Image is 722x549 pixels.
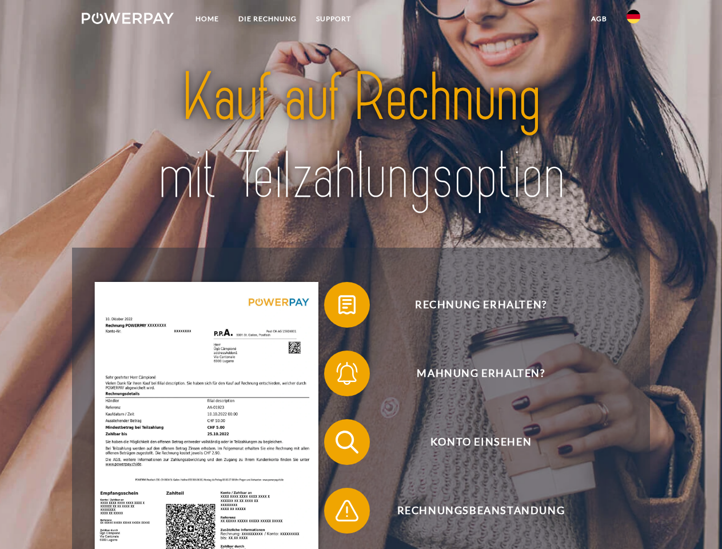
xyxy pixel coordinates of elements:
a: agb [581,9,617,29]
a: Home [186,9,229,29]
button: Rechnung erhalten? [324,282,621,328]
img: de [627,10,640,23]
img: qb_bell.svg [333,359,361,388]
span: Mahnung erhalten? [341,351,621,396]
a: DIE RECHNUNG [229,9,306,29]
img: qb_search.svg [333,428,361,456]
button: Mahnung erhalten? [324,351,621,396]
img: logo-powerpay-white.svg [82,13,174,24]
a: SUPPORT [306,9,361,29]
button: Konto einsehen [324,419,621,465]
img: qb_bill.svg [333,291,361,319]
span: Rechnung erhalten? [341,282,621,328]
img: title-powerpay_de.svg [109,55,613,219]
button: Rechnungsbeanstandung [324,488,621,534]
span: Rechnungsbeanstandung [341,488,621,534]
span: Konto einsehen [341,419,621,465]
img: qb_warning.svg [333,496,361,525]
